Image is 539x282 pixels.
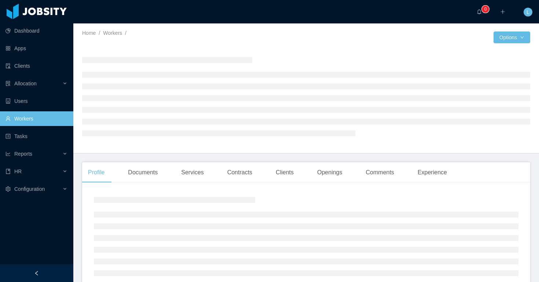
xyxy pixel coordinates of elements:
[477,9,482,14] i: icon: bell
[5,186,11,192] i: icon: setting
[82,30,96,36] a: Home
[500,9,505,14] i: icon: plus
[5,129,67,144] a: icon: profileTasks
[103,30,122,36] a: Workers
[175,162,209,183] div: Services
[14,81,37,86] span: Allocation
[5,23,67,38] a: icon: pie-chartDashboard
[5,41,67,56] a: icon: appstoreApps
[311,162,348,183] div: Openings
[412,162,453,183] div: Experience
[360,162,400,183] div: Comments
[125,30,126,36] span: /
[5,151,11,156] i: icon: line-chart
[99,30,100,36] span: /
[5,81,11,86] i: icon: solution
[122,162,164,183] div: Documents
[5,59,67,73] a: icon: auditClients
[527,8,529,16] span: L
[82,162,110,183] div: Profile
[270,162,300,183] div: Clients
[494,31,530,43] button: Optionsicon: down
[5,111,67,126] a: icon: userWorkers
[5,169,11,174] i: icon: book
[14,168,22,174] span: HR
[14,151,32,157] span: Reports
[5,94,67,108] a: icon: robotUsers
[221,162,258,183] div: Contracts
[14,186,45,192] span: Configuration
[482,5,489,13] sup: 0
